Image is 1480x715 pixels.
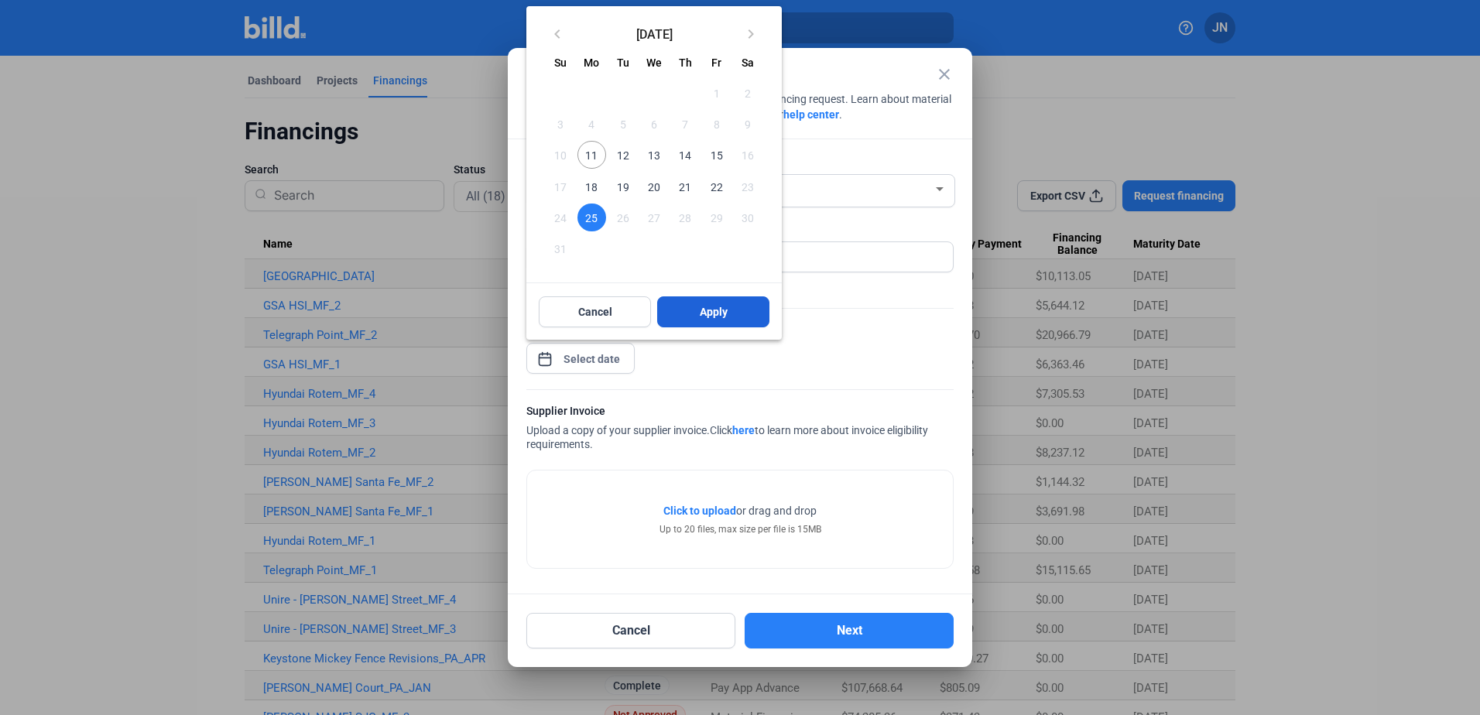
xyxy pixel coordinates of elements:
[670,170,701,201] button: August 21, 2025
[639,108,670,139] button: August 6, 2025
[640,141,668,169] span: 13
[545,233,576,264] button: August 31, 2025
[734,141,762,169] span: 16
[545,108,576,139] button: August 3, 2025
[576,108,607,139] button: August 4, 2025
[711,56,721,69] span: Fr
[671,172,699,200] span: 21
[657,296,769,327] button: Apply
[702,141,730,169] span: 15
[546,172,574,200] span: 17
[670,202,701,233] button: August 28, 2025
[640,110,668,138] span: 6
[639,202,670,233] button: August 27, 2025
[608,139,639,170] button: August 12, 2025
[577,141,605,169] span: 11
[700,304,728,320] span: Apply
[577,110,605,138] span: 4
[671,204,699,231] span: 28
[546,141,574,169] span: 10
[670,139,701,170] button: August 14, 2025
[576,170,607,201] button: August 18, 2025
[732,77,763,108] button: August 2, 2025
[732,202,763,233] button: August 30, 2025
[608,108,639,139] button: August 5, 2025
[546,204,574,231] span: 24
[734,172,762,200] span: 23
[639,139,670,170] button: August 13, 2025
[554,56,567,69] span: Su
[539,296,651,327] button: Cancel
[702,110,730,138] span: 8
[609,141,637,169] span: 12
[701,108,731,139] button: August 8, 2025
[732,108,763,139] button: August 9, 2025
[608,202,639,233] button: August 26, 2025
[546,234,574,262] span: 31
[701,170,731,201] button: August 22, 2025
[548,25,567,43] mat-icon: keyboard_arrow_left
[608,170,639,201] button: August 19, 2025
[609,204,637,231] span: 26
[617,56,629,69] span: Tu
[609,172,637,200] span: 19
[545,170,576,201] button: August 17, 2025
[640,204,668,231] span: 27
[702,172,730,200] span: 22
[701,77,731,108] button: August 1, 2025
[701,202,731,233] button: August 29, 2025
[640,172,668,200] span: 20
[734,110,762,138] span: 9
[576,202,607,233] button: August 25, 2025
[732,139,763,170] button: August 16, 2025
[609,110,637,138] span: 5
[577,204,605,231] span: 25
[702,204,730,231] span: 29
[577,172,605,200] span: 18
[639,170,670,201] button: August 20, 2025
[732,170,763,201] button: August 23, 2025
[646,56,662,69] span: We
[545,77,701,108] td: AUG
[742,25,760,43] mat-icon: keyboard_arrow_right
[701,139,731,170] button: August 15, 2025
[573,27,735,39] span: [DATE]
[545,139,576,170] button: August 10, 2025
[578,304,612,320] span: Cancel
[670,108,701,139] button: August 7, 2025
[679,56,692,69] span: Th
[545,202,576,233] button: August 24, 2025
[584,56,599,69] span: Mo
[546,110,574,138] span: 3
[734,204,762,231] span: 30
[734,79,762,107] span: 2
[742,56,754,69] span: Sa
[702,79,730,107] span: 1
[671,141,699,169] span: 14
[671,110,699,138] span: 7
[576,139,607,170] button: August 11, 2025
